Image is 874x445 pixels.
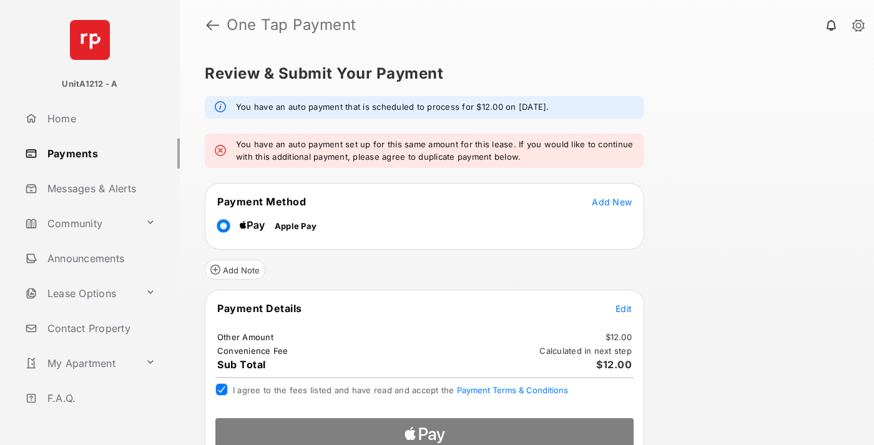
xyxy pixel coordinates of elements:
span: Apple Pay [275,221,317,231]
span: Payment Method [217,195,306,208]
a: My Apartment [20,348,140,378]
span: Add New [592,197,632,207]
span: Sub Total [217,358,266,371]
span: Edit [616,303,632,314]
td: Calculated in next step [539,345,632,356]
em: You have an auto payment that is scheduled to process for $12.00 on [DATE]. [236,101,549,114]
strong: One Tap Payment [227,17,356,32]
button: Add Note [205,260,265,280]
a: F.A.Q. [20,383,180,413]
td: Other Amount [217,331,274,343]
button: Add New [592,195,632,208]
h5: Review & Submit Your Payment [205,66,839,81]
span: $12.00 [596,358,632,371]
button: Edit [616,302,632,315]
button: I agree to the fees listed and have read and accept the [457,385,568,395]
a: Contact Property [20,313,180,343]
span: Payment Details [217,302,302,315]
p: UnitA1212 - A [62,78,117,90]
img: svg+xml;base64,PHN2ZyB4bWxucz0iaHR0cDovL3d3dy53My5vcmcvMjAwMC9zdmciIHdpZHRoPSI2NCIgaGVpZ2h0PSI2NC... [70,20,110,60]
a: Messages & Alerts [20,174,180,203]
a: Announcements [20,243,180,273]
em: You have an auto payment set up for this same amount for this lease. If you would like to continu... [236,139,634,163]
a: Home [20,104,180,134]
a: Payments [20,139,180,169]
a: Community [20,208,140,238]
td: $12.00 [605,331,633,343]
td: Convenience Fee [217,345,289,356]
a: Lease Options [20,278,140,308]
span: I agree to the fees listed and have read and accept the [233,385,568,395]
